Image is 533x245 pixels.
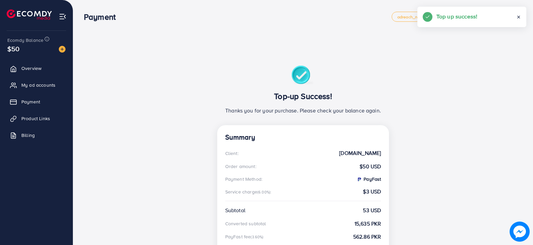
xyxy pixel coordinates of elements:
[84,12,121,22] h3: Payment
[5,129,68,142] a: Billing
[357,176,381,182] strong: PayFast
[225,106,381,114] p: Thanks you for your purchase. Please check your balance again.
[59,46,65,53] img: image
[5,78,68,92] a: My ad accounts
[21,65,41,72] span: Overview
[225,176,262,182] div: Payment Method:
[397,15,442,19] span: adreach_new_package
[5,112,68,125] a: Product Links
[7,37,43,44] span: Ecomdy Balance
[59,13,66,20] img: menu
[363,207,381,214] strong: 53 USD
[251,234,263,240] small: (3.60%)
[257,189,271,195] small: (6.00%):
[21,115,50,122] span: Product Links
[510,222,530,242] img: image
[7,44,19,54] span: $50
[436,12,477,21] h5: Top up success!
[225,220,266,227] div: Converted subtotal
[360,163,381,170] strong: $50 USD
[225,91,381,101] h3: Top-up Success!
[225,188,274,195] div: Service charge
[225,207,245,214] div: Subtotal
[353,233,381,241] strong: 562.86 PKR
[21,98,40,105] span: Payment
[392,12,448,22] a: adreach_new_package
[225,163,256,170] div: Order amount:
[357,177,362,182] img: PayFast
[291,66,315,86] img: success
[21,82,55,88] span: My ad accounts
[21,132,35,139] span: Billing
[225,133,381,142] h4: Summary
[225,233,266,240] div: PayFast fee
[355,220,381,228] strong: 15,635 PKR
[363,188,381,195] strong: $3 USD
[225,150,239,157] div: Client:
[5,62,68,75] a: Overview
[339,149,381,157] strong: [DOMAIN_NAME]
[7,9,52,20] img: logo
[5,95,68,108] a: Payment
